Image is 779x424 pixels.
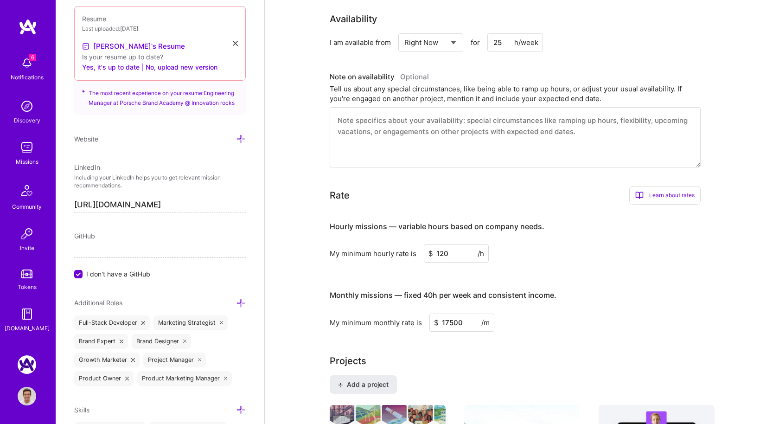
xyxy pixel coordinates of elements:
img: discovery [18,97,36,116]
div: Rate [330,188,350,202]
input: XX [487,33,543,51]
i: icon Close [183,340,187,343]
div: My minimum hourly rate is [330,249,416,258]
i: icon Close [131,358,135,362]
div: Brand Designer [132,334,192,349]
i: icon Close [224,377,228,380]
div: h/week [514,38,538,47]
i: icon PlusBlack [338,382,343,387]
div: [DOMAIN_NAME] [5,323,50,333]
span: $ [428,249,433,258]
div: Growth Marketer [74,353,140,367]
div: I am available from [330,38,391,47]
img: Invite [18,225,36,243]
i: icon Close [141,321,145,325]
span: GitHub [74,232,95,240]
div: Notifications [11,72,44,82]
img: Resume [82,43,89,50]
div: Community [12,202,42,212]
h4: Monthly missions — fixed 40h per week and consistent income. [330,291,556,300]
img: User Avatar [18,387,36,405]
button: Yes, it's up to date [82,62,140,73]
a: A.Team: Google Calendar Integration Testing [15,355,38,374]
div: My minimum monthly rate is [330,318,422,328]
button: Add a project [330,375,397,394]
span: $ [434,318,439,328]
span: /h [478,249,484,258]
img: Community [16,180,38,202]
p: Including your LinkedIn helps you to get relevant mission recommendations. [74,174,246,190]
span: I don't have a GitHub [86,269,150,279]
span: 6 [29,54,36,61]
div: Availability [330,12,377,26]
img: tokens [21,270,32,278]
img: A.Team: Google Calendar Integration Testing [18,355,36,374]
i: icon Close [125,377,129,380]
span: for [471,38,480,47]
span: Skills [74,406,89,414]
div: Is your resume up to date? [82,52,238,62]
i: icon Close [120,340,123,343]
span: Optional [400,72,429,81]
span: | [141,62,144,72]
div: The most recent experience on your resume: Engineering Manager at Porsche Brand Academy @ Innovat... [74,75,246,115]
a: [PERSON_NAME]'s Resume [82,41,185,52]
span: Website [74,135,98,143]
div: Discovery [14,116,40,125]
div: Marketing Strategist [153,315,228,330]
div: Project Manager [143,353,206,367]
div: Full-Stack Developer [74,315,150,330]
div: Brand Expert [74,334,128,349]
span: /m [481,318,490,328]
div: Tokens [18,282,37,292]
i: icon Close [220,321,223,325]
span: LinkedIn [74,163,100,171]
span: Resume [82,15,106,23]
div: Missions [16,157,38,167]
div: Note on availability [330,70,429,84]
input: XXX [429,314,494,332]
span: Add a project [338,380,388,389]
div: Tell us about any special circumstances, like being able to ramp up hours, or adjust your usual a... [330,84,701,103]
h4: Hourly missions — variable hours based on company needs. [330,222,544,231]
img: teamwork [18,138,36,157]
input: XXX [424,244,489,263]
div: Last uploaded: [DATE] [82,24,238,33]
div: Product Marketing Manager [137,371,232,386]
span: Additional Roles [74,299,122,307]
div: Product Owner [74,371,134,386]
div: Invite [20,243,34,253]
a: User Avatar [15,387,38,405]
div: Projects [330,354,366,368]
img: bell [18,54,36,72]
i: icon Close [198,358,202,362]
i: icon BookOpen [635,191,644,199]
button: No, upload new version [146,62,217,73]
i: icon SuggestedTeams [82,88,85,95]
img: guide book [18,305,36,323]
img: logo [19,19,37,35]
div: Learn about rates [629,186,701,205]
i: icon Close [233,41,238,46]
